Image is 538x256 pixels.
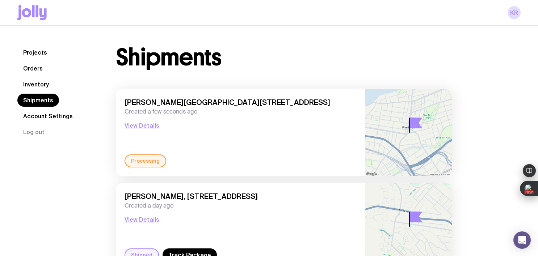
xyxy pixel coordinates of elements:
[17,125,50,138] button: Log out
[125,108,356,115] span: Created a few seconds ago
[125,121,159,130] button: View Details
[17,78,55,91] a: Inventory
[17,62,49,75] a: Orders
[125,154,166,167] div: Processing
[116,46,221,69] h1: Shipments
[17,110,79,123] a: Account Settings
[365,89,452,176] img: staticmap
[17,94,59,107] a: Shipments
[508,6,521,19] a: KR
[125,98,356,107] span: [PERSON_NAME][GEOGRAPHIC_DATA][STREET_ADDRESS]
[125,202,356,209] span: Created a day ago
[17,46,53,59] a: Projects
[513,231,531,249] div: Open Intercom Messenger
[125,192,356,201] span: [PERSON_NAME], [STREET_ADDRESS]
[125,215,159,224] button: View Details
